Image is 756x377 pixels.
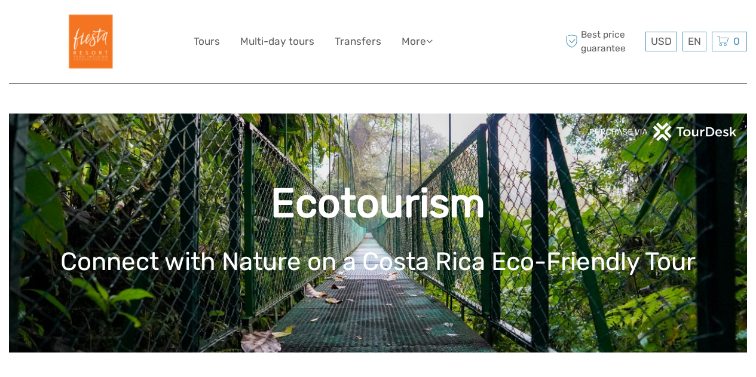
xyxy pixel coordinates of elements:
a: Multi-day tours [240,33,314,50]
h1: Ecotourism [27,179,729,228]
span: USD [651,35,672,47]
div: EN [682,32,706,51]
h1: Connect with Nature on a Costa Rica Eco-Friendly Tour [27,247,729,277]
span: Best price guarantee [562,28,642,54]
a: More [402,33,433,50]
img: PurchaseViaTourDeskwhite.png [589,122,738,141]
img: Fiesta Resort [56,9,121,74]
a: Transfers [335,33,381,50]
span: 0 [731,35,742,47]
a: Tours [194,33,220,50]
